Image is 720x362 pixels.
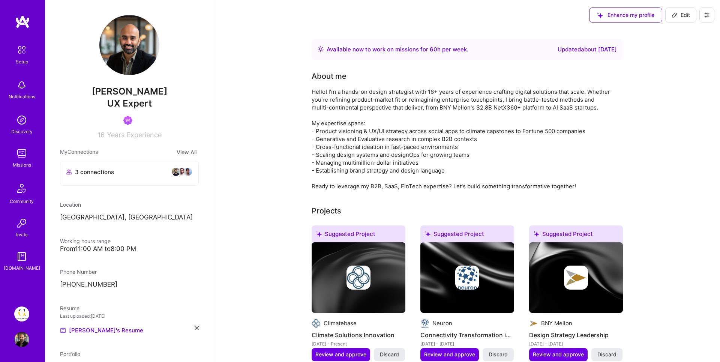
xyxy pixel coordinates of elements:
div: BNY Mellon [541,319,572,327]
i: icon SuggestedTeams [316,231,322,237]
span: Edit [672,11,690,19]
img: cover [529,242,623,313]
img: Company logo [420,319,429,328]
span: 3 connections [75,168,114,176]
span: Discard [489,351,508,358]
div: [DATE] - Present [312,340,405,348]
img: Company logo [564,266,588,290]
div: Invite [16,231,28,239]
button: Review and approve [420,348,479,361]
div: Setup [16,58,28,66]
span: Years Experience [107,131,162,139]
div: Suggested Project [312,225,405,245]
div: [DOMAIN_NAME] [4,264,40,272]
h4: Connectivity Transformation in Aviation [420,330,514,340]
span: Discard [597,351,616,358]
span: Phone Number [60,269,97,275]
img: logo [15,15,30,29]
img: Resume [60,327,66,333]
span: My Connections [60,148,98,156]
i: icon SuggestedTeams [597,12,603,18]
button: Discard [591,348,622,361]
img: User Avatar [99,15,159,75]
span: 16 [97,131,105,139]
img: Company logo [455,266,479,290]
button: Review and approve [312,348,370,361]
p: [PHONE_NUMBER] [60,280,199,289]
button: Enhance my profile [589,8,662,23]
a: [PERSON_NAME]'s Resume [60,326,143,335]
div: [DATE] - [DATE] [420,340,514,348]
span: Portfolio [60,351,80,357]
span: Resume [60,305,79,311]
button: 3 connectionsavataravataravatar [60,161,199,186]
i: icon SuggestedTeams [425,231,430,237]
button: Edit [665,8,696,23]
img: discovery [14,113,29,128]
div: Suggested Project [420,225,514,245]
div: Updated about [DATE] [558,45,617,54]
img: cover [420,242,514,313]
img: Invite [14,216,29,231]
img: cover [312,242,405,313]
img: Guidepoint: Client Platform [14,306,29,321]
img: Company logo [529,319,538,328]
div: Notifications [9,93,35,101]
span: Review and approve [533,351,584,358]
img: avatar [183,167,192,176]
img: teamwork [14,146,29,161]
div: [DATE] - [DATE] [529,340,623,348]
img: Community [13,179,31,197]
button: Discard [483,348,514,361]
div: Climatebase [324,319,357,327]
span: Review and approve [315,351,366,358]
div: Location [60,201,199,209]
img: Been on Mission [123,116,132,125]
i: icon Close [195,326,199,330]
img: setup [14,42,30,58]
img: avatar [177,167,186,176]
div: Community [10,197,34,205]
p: [GEOGRAPHIC_DATA], [GEOGRAPHIC_DATA] [60,213,199,222]
div: Discovery [11,128,33,135]
div: Last uploaded: [DATE] [60,312,199,320]
i: icon SuggestedTeams [534,231,539,237]
img: User Avatar [14,332,29,347]
div: Missions [13,161,31,169]
span: UX Expert [107,98,152,109]
a: Guidepoint: Client Platform [12,306,31,321]
a: User Avatar [12,332,31,347]
button: Review and approve [529,348,588,361]
img: guide book [14,249,29,264]
span: Enhance my profile [597,11,654,19]
div: Neuron [432,319,452,327]
span: Working hours range [60,238,111,244]
span: 60 [430,46,437,53]
h4: Climate Solutions Innovation [312,330,405,340]
span: [PERSON_NAME] [60,86,199,97]
img: Company logo [312,319,321,328]
img: avatar [171,167,180,176]
button: View All [174,148,199,156]
div: From 11:00 AM to 8:00 PM [60,245,199,253]
i: icon Collaborator [66,169,72,175]
div: About me [312,71,346,82]
img: Company logo [346,266,370,290]
div: Projects [312,205,341,216]
div: Available now to work on missions for h per week . [327,45,468,54]
button: Discard [374,348,405,361]
div: Suggested Project [529,225,623,245]
img: Availability [318,46,324,52]
h4: Design Strategy Leadership [529,330,623,340]
div: Hello! I'm a hands-on design strategist with 16+ years of experience crafting digital solutions t... [312,88,612,190]
img: bell [14,78,29,93]
span: Review and approve [424,351,475,358]
span: Discard [380,351,399,358]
